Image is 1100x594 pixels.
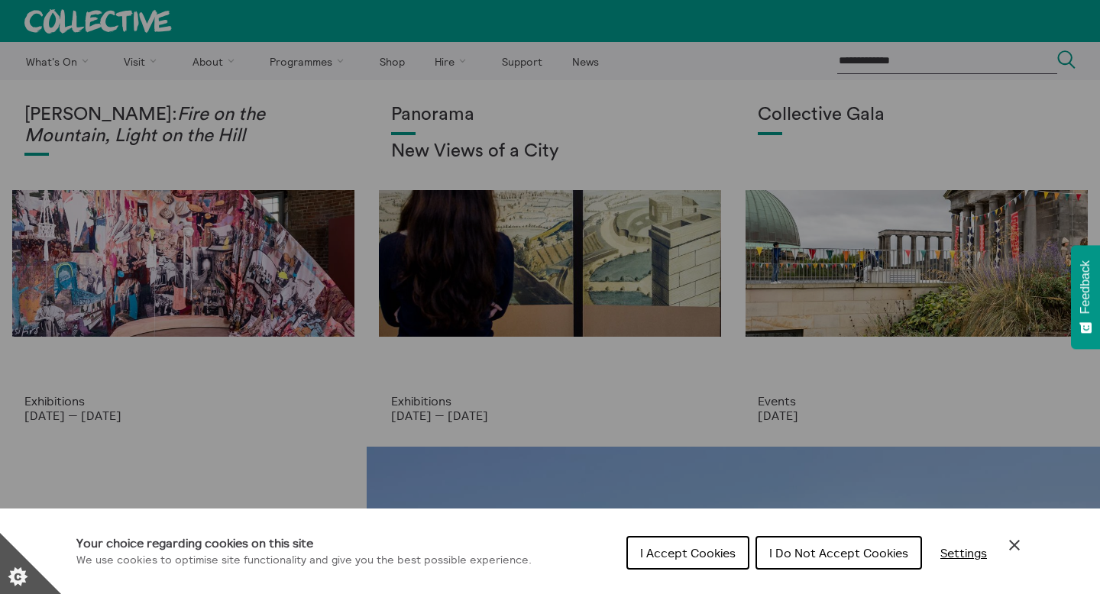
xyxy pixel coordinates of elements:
[640,545,736,560] span: I Accept Cookies
[769,545,908,560] span: I Do Not Accept Cookies
[626,536,749,570] button: I Accept Cookies
[76,534,532,552] h1: Your choice regarding cookies on this site
[1071,245,1100,349] button: Feedback - Show survey
[940,545,987,560] span: Settings
[76,552,532,569] p: We use cookies to optimise site functionality and give you the best possible experience.
[1005,536,1024,554] button: Close Cookie Control
[755,536,922,570] button: I Do Not Accept Cookies
[928,538,999,568] button: Settings
[1079,260,1092,314] span: Feedback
